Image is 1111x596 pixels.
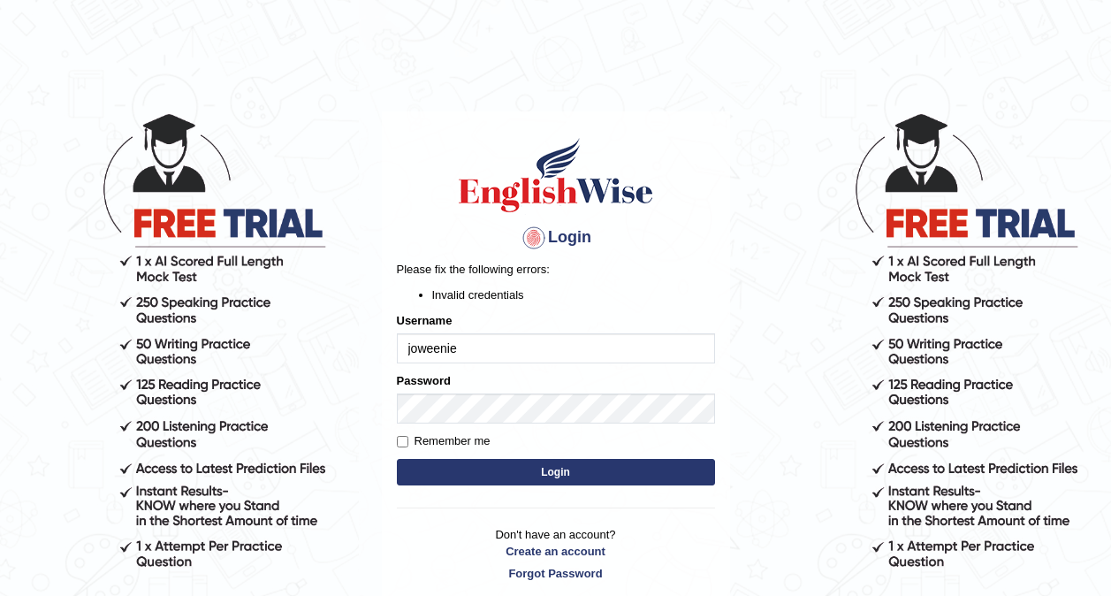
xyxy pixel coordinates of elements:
[397,372,451,389] label: Password
[397,526,715,581] p: Don't have an account?
[397,261,715,278] p: Please fix the following errors:
[397,459,715,485] button: Login
[397,432,491,450] label: Remember me
[397,565,715,582] a: Forgot Password
[397,312,453,329] label: Username
[397,224,715,252] h4: Login
[397,543,715,560] a: Create an account
[397,436,408,447] input: Remember me
[455,135,657,215] img: Logo of English Wise sign in for intelligent practice with AI
[432,287,715,303] li: Invalid credentials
